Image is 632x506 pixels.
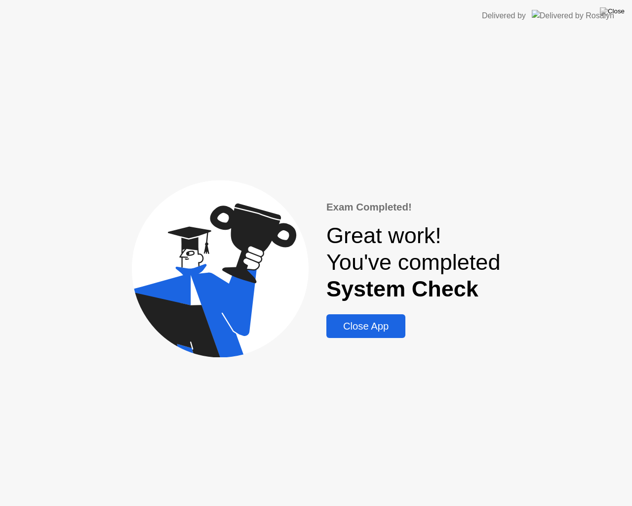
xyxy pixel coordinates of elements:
img: Close [600,7,625,15]
b: System Check [326,276,478,301]
img: Delivered by Rosalyn [532,10,614,21]
div: Great work! You've completed [326,222,501,302]
div: Close App [329,321,402,332]
div: Delivered by [482,10,526,22]
button: Close App [326,314,405,338]
div: Exam Completed! [326,200,501,215]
